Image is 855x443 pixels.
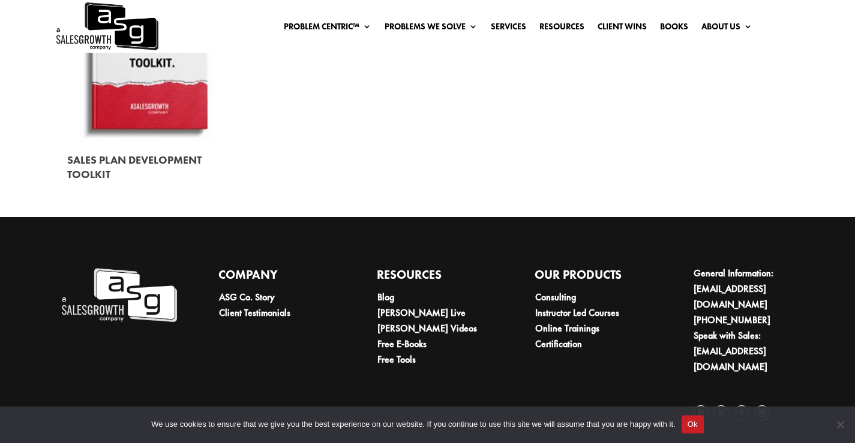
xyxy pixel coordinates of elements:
[151,418,675,430] span: We use cookies to ensure that we give you the best experience on our website. If you continue to ...
[598,22,647,35] a: Client Wins
[535,291,576,303] a: Consulting
[694,282,767,311] a: [EMAIL_ADDRESS][DOMAIN_NAME]
[377,322,477,334] a: [PERSON_NAME] Videos
[219,291,275,303] a: ASG Co. Story
[377,291,394,303] a: Blog
[754,405,770,421] a: Follow on Instagram
[539,22,584,35] a: Resources
[694,314,770,326] a: [PHONE_NUMBER]
[535,306,619,319] a: Instructor Led Courses
[491,22,526,35] a: Services
[377,353,416,366] a: Free Tools
[535,266,652,290] h4: Our Products
[834,418,846,430] span: No
[535,337,582,350] a: Certification
[377,306,466,319] a: [PERSON_NAME] Live
[377,266,494,290] h4: Resources
[218,266,335,290] h4: Company
[693,405,709,421] a: Follow on LinkedIn
[694,345,767,373] a: [EMAIL_ADDRESS][DOMAIN_NAME]
[535,322,599,334] a: Online Trainings
[694,328,810,375] li: Speak with Sales:
[682,415,704,433] button: Ok
[734,405,749,421] a: Follow on Facebook
[219,306,290,319] a: Client Testimonials
[60,266,177,325] img: A Sales Growth Company
[694,266,810,312] li: General Information:
[713,405,729,421] a: Follow on X
[284,22,371,35] a: Problem Centric™
[701,22,752,35] a: About Us
[660,22,688,35] a: Books
[385,22,478,35] a: Problems We Solve
[377,337,427,350] a: Free E-Books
